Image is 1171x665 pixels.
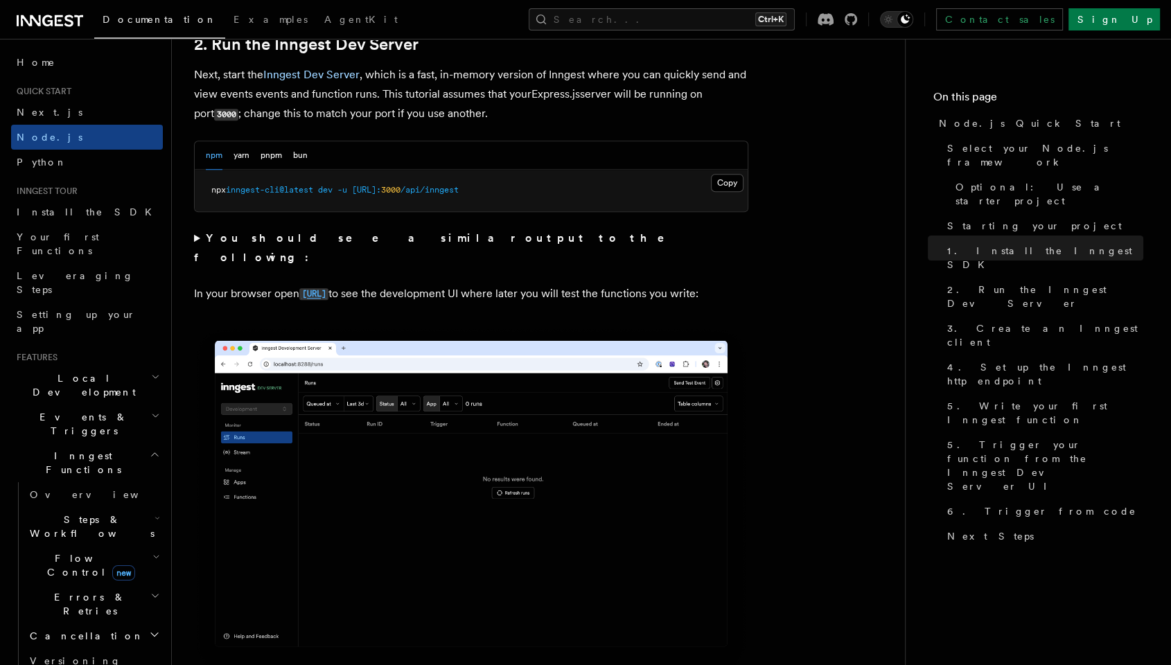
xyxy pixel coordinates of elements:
a: Inngest Dev Server [263,68,360,81]
span: Events & Triggers [11,410,151,438]
a: 6. Trigger from code [942,499,1143,524]
span: [URL]: [352,185,381,195]
a: AgentKit [316,4,406,37]
span: Home [17,55,55,69]
span: Node.js Quick Start [939,116,1120,130]
span: 1. Install the Inngest SDK [947,244,1143,272]
button: bun [293,141,308,170]
summary: You should see a similar output to the following: [194,229,748,267]
span: Starting your project [947,219,1122,233]
span: Next.js [17,107,82,118]
a: Starting your project [942,213,1143,238]
p: Next, start the , which is a fast, in-memory version of Inngest where you can quickly send and vi... [194,65,748,124]
a: Optional: Use a starter project [950,175,1143,213]
a: Overview [24,482,163,507]
span: Cancellation [24,629,144,643]
span: Flow Control [24,551,152,579]
a: Your first Functions [11,224,163,263]
a: Next.js [11,100,163,125]
button: Cancellation [24,623,163,648]
strong: You should see a similar output to the following: [194,231,684,264]
a: Node.js [11,125,163,150]
a: 4. Set up the Inngest http endpoint [942,355,1143,393]
span: Leveraging Steps [17,270,134,295]
span: inngest-cli@latest [226,185,313,195]
span: npx [211,185,226,195]
span: Inngest Functions [11,449,150,477]
span: Optional: Use a starter project [956,180,1143,208]
a: Python [11,150,163,175]
span: Quick start [11,86,71,97]
span: /api/inngest [400,185,459,195]
button: yarn [234,141,249,170]
span: 6. Trigger from code [947,504,1136,518]
span: Install the SDK [17,206,160,218]
p: In your browser open to see the development UI where later you will test the functions you write: [194,284,748,304]
span: Overview [30,489,173,500]
a: Contact sales [936,8,1063,30]
button: Local Development [11,366,163,405]
a: Next Steps [942,524,1143,549]
span: dev [318,185,333,195]
span: 3. Create an Inngest client [947,321,1143,349]
h4: On this page [933,89,1143,111]
a: Examples [225,4,316,37]
a: Setting up your app [11,302,163,341]
button: Events & Triggers [11,405,163,443]
span: 5. Write your first Inngest function [947,399,1143,427]
span: Local Development [11,371,151,399]
a: Leveraging Steps [11,263,163,302]
button: Copy [711,174,743,192]
span: Documentation [103,14,217,25]
a: Home [11,50,163,75]
a: Node.js Quick Start [933,111,1143,136]
button: Flow Controlnew [24,546,163,585]
button: Steps & Workflows [24,507,163,546]
span: Examples [234,14,308,25]
button: Inngest Functions [11,443,163,482]
button: Toggle dark mode [880,11,913,28]
kbd: Ctrl+K [755,12,786,26]
button: pnpm [261,141,282,170]
a: [URL] [299,287,328,300]
span: -u [337,185,347,195]
a: 3. Create an Inngest client [942,316,1143,355]
span: 5. Trigger your function from the Inngest Dev Server UI [947,438,1143,493]
span: Inngest tour [11,186,78,197]
a: Install the SDK [11,199,163,224]
a: Select your Node.js framework [942,136,1143,175]
code: [URL] [299,288,328,300]
a: 2. Run the Inngest Dev Server [194,35,419,54]
span: Features [11,352,58,363]
button: npm [206,141,222,170]
span: Python [17,157,67,168]
a: Documentation [94,4,225,39]
span: Next Steps [947,529,1034,543]
code: 3000 [214,109,238,121]
span: 2. Run the Inngest Dev Server [947,283,1143,310]
a: 5. Trigger your function from the Inngest Dev Server UI [942,432,1143,499]
span: AgentKit [324,14,398,25]
a: Sign Up [1068,8,1160,30]
span: Select your Node.js framework [947,141,1143,169]
span: Node.js [17,132,82,143]
span: new [112,565,135,580]
a: 5. Write your first Inngest function [942,393,1143,432]
span: Steps & Workflows [24,513,155,540]
button: Search...Ctrl+K [529,8,795,30]
a: 2. Run the Inngest Dev Server [942,277,1143,316]
button: Errors & Retries [24,585,163,623]
a: 1. Install the Inngest SDK [942,238,1143,277]
span: Setting up your app [17,309,136,334]
span: Your first Functions [17,231,99,256]
span: 4. Set up the Inngest http endpoint [947,360,1143,388]
span: 3000 [381,185,400,195]
span: Errors & Retries [24,590,150,618]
